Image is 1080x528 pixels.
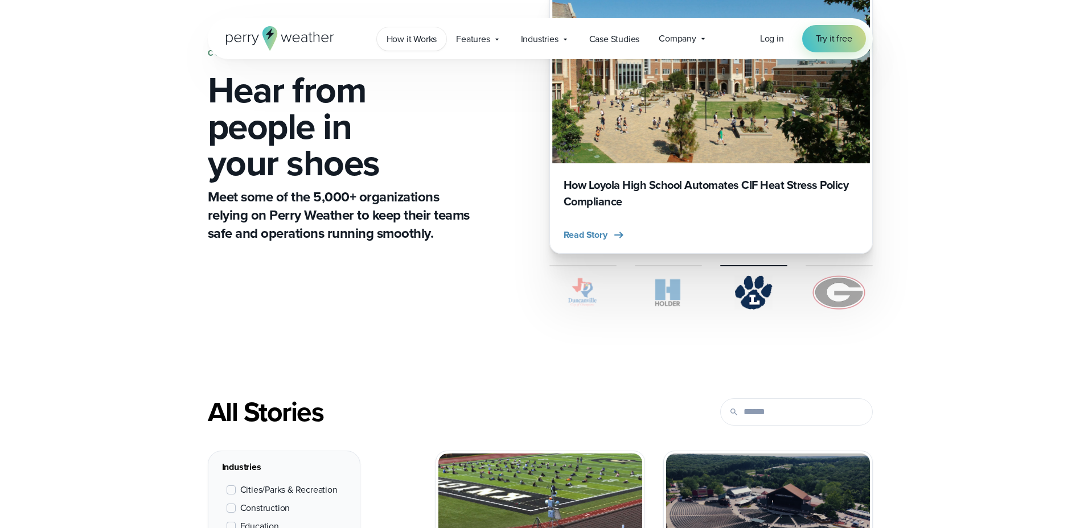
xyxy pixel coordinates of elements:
span: Cities/Parks & Recreation [240,483,338,497]
span: Company [659,32,696,46]
a: Log in [760,32,784,46]
h1: Hear from people in your shoes [208,72,474,181]
a: Try it free [802,25,866,52]
span: Case Studies [589,32,640,46]
span: Read Story [564,228,607,242]
span: Log in [760,32,784,45]
span: Construction [240,501,290,515]
img: Holder.svg [635,275,702,310]
p: Meet some of the 5,000+ organizations relying on Perry Weather to keep their teams safe and opera... [208,188,474,242]
a: How it Works [377,27,447,51]
div: All Stories [208,396,645,428]
span: How it Works [387,32,437,46]
img: City of Duncanville Logo [549,275,617,310]
button: Read Story [564,228,626,242]
span: Features [456,32,490,46]
span: Industries [521,32,559,46]
span: Try it free [816,32,852,46]
a: Case Studies [580,27,650,51]
h3: How Loyola High School Automates CIF Heat Stress Policy Compliance [564,177,859,210]
div: Industries [222,460,346,474]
